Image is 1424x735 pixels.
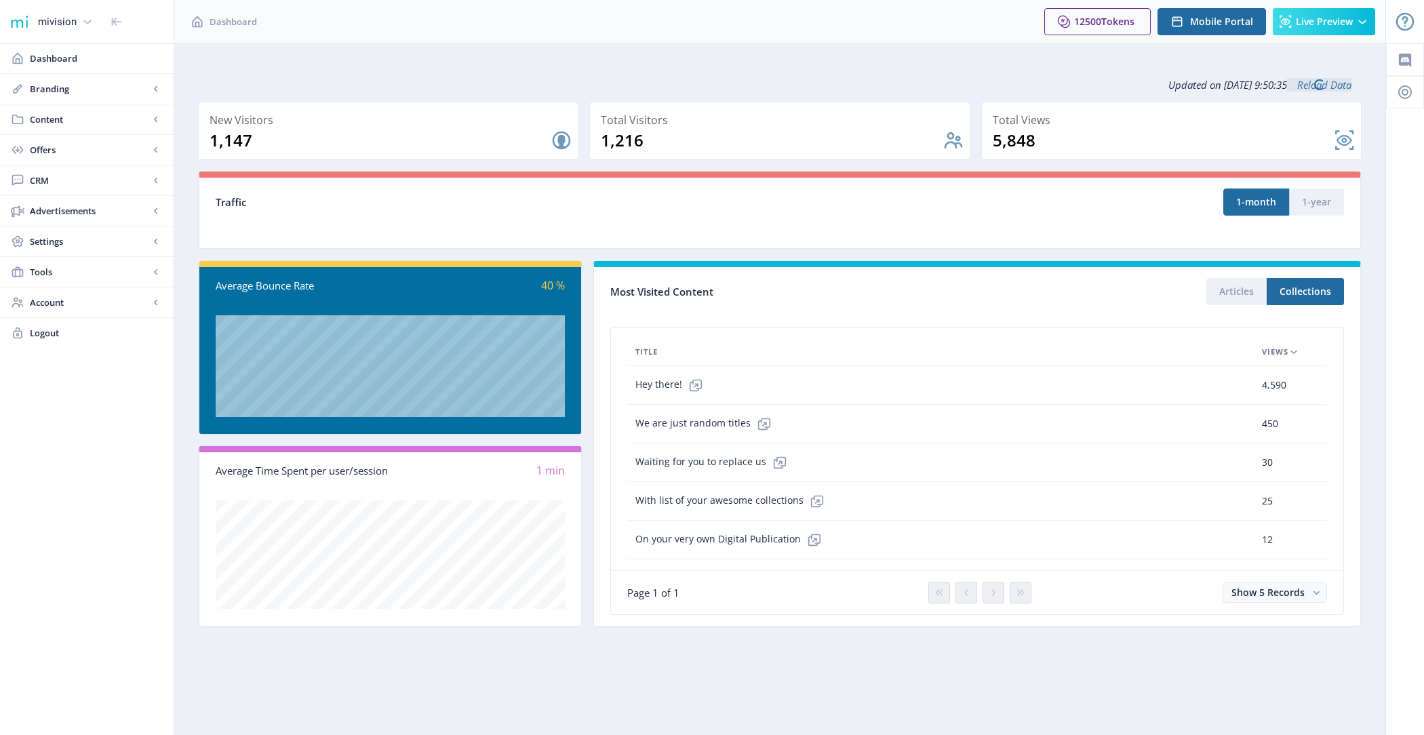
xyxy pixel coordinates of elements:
div: Updated on [DATE] 9:50:35 [198,68,1362,102]
button: Collections [1267,278,1344,305]
span: Dashboard [210,15,257,28]
button: Mobile Portal [1158,8,1266,35]
button: 1-month [1223,188,1289,216]
span: Mobile Portal [1190,16,1253,27]
span: 25 [1262,493,1273,509]
span: Account [30,296,149,309]
button: 1-year [1289,188,1344,216]
span: Show 5 Records [1231,586,1305,599]
button: Articles [1206,278,1267,305]
div: Average Time Spent per user/session [216,463,391,479]
span: 450 [1262,416,1278,432]
span: Tokens [1101,15,1134,28]
span: Advertisements [30,204,149,218]
span: 12 [1262,532,1273,548]
a: Reload Data [1287,78,1351,92]
span: Content [30,113,149,126]
div: 1,216 [601,130,942,151]
span: 4,590 [1262,377,1286,393]
button: Live Preview [1273,8,1375,35]
span: CRM [30,174,149,187]
div: 5,848 [993,130,1334,151]
img: 1f20cf2a-1a19-485c-ac21-848c7d04f45b.png [8,11,30,33]
span: 30 [1262,454,1273,471]
span: Waiting for you to replace us [635,449,793,476]
span: Offers [30,143,149,157]
div: New Visitors [210,111,572,130]
div: mivision [38,7,77,37]
span: Tools [30,265,149,279]
span: 40 % [541,278,565,293]
span: Branding [30,82,149,96]
div: 1,147 [210,130,551,151]
span: We are just random titles [635,410,778,437]
button: Show 5 Records [1223,582,1327,603]
span: Logout [30,326,163,340]
button: 12500Tokens [1044,8,1151,35]
span: On your very own Digital Publication [635,526,828,553]
span: Hey there! [635,372,709,399]
div: Average Bounce Rate [216,278,391,294]
div: 1 min [391,463,566,479]
span: With list of your awesome collections [635,488,831,515]
div: Most Visited Content [610,281,977,302]
div: Total Views [993,111,1356,130]
span: Page 1 of 1 [627,586,679,599]
span: Settings [30,235,149,248]
span: Views [1262,344,1288,360]
span: Title [635,344,658,360]
span: Live Preview [1296,16,1353,27]
div: Traffic [216,195,780,210]
div: Total Visitors [601,111,964,130]
span: Dashboard [30,52,163,65]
